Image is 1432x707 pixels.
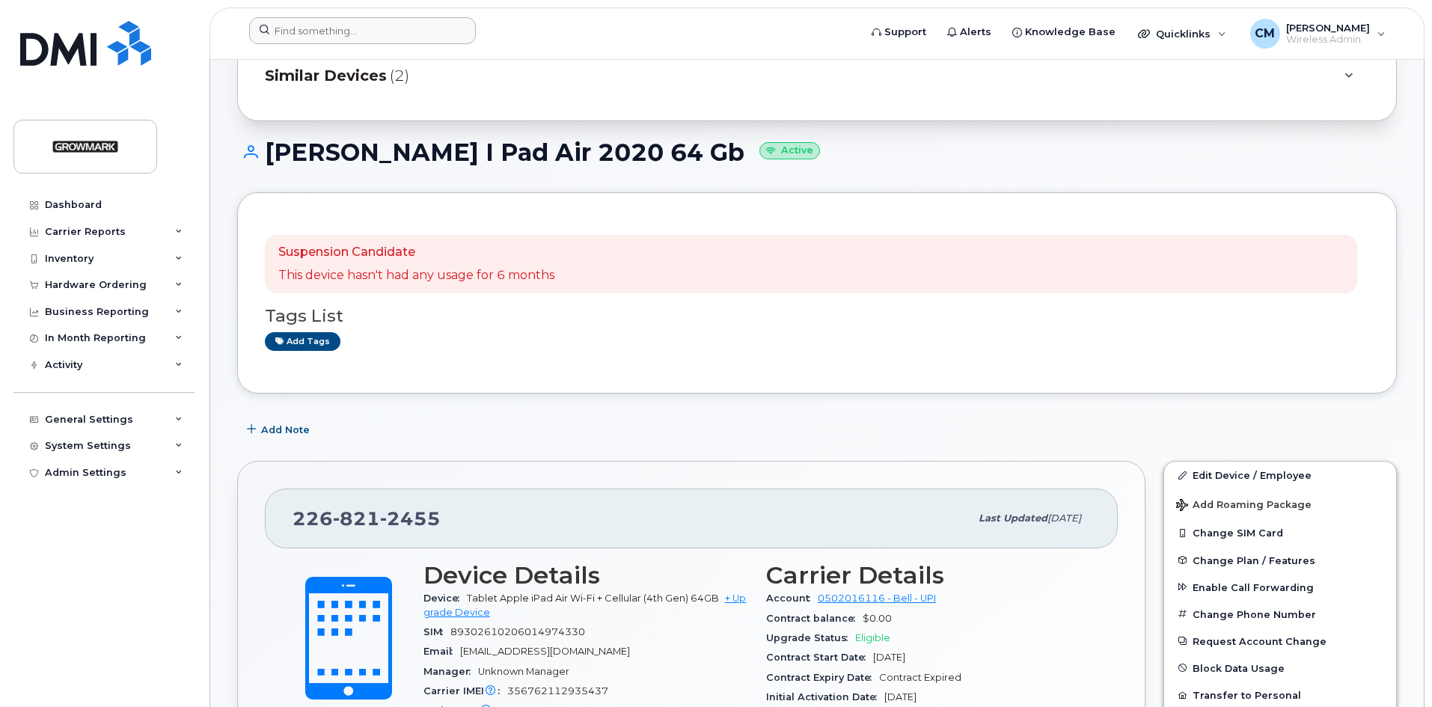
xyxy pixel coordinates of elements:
[478,666,569,677] span: Unknown Manager
[766,672,879,683] span: Contract Expiry Date
[884,691,917,703] span: [DATE]
[979,512,1047,524] span: Last updated
[237,139,1397,165] h1: [PERSON_NAME] I Pad Air 2020 64 Gb
[863,613,892,624] span: $0.00
[265,332,340,351] a: Add tags
[766,562,1091,589] h3: Carrier Details
[884,25,926,40] span: Support
[237,416,322,443] button: Add Note
[1047,512,1081,524] span: [DATE]
[1240,19,1396,49] div: Christine Morrison
[1025,25,1116,40] span: Knowledge Base
[937,17,1002,47] a: Alerts
[766,652,873,663] span: Contract Start Date
[855,632,890,643] span: Eligible
[1193,554,1315,566] span: Change Plan / Features
[1156,28,1211,40] span: Quicklinks
[879,672,961,683] span: Contract Expired
[1286,22,1370,34] span: [PERSON_NAME]
[423,626,450,637] span: SIM
[861,17,937,47] a: Support
[766,613,863,624] span: Contract balance
[1164,462,1396,489] a: Edit Device / Employee
[265,307,1369,325] h3: Tags List
[423,666,478,677] span: Manager
[1286,34,1370,46] span: Wireless Admin
[423,593,467,604] span: Device
[460,646,630,657] span: [EMAIL_ADDRESS][DOMAIN_NAME]
[1164,574,1396,601] button: Enable Call Forwarding
[333,507,380,530] span: 821
[423,593,746,617] a: + Upgrade Device
[423,685,507,697] span: Carrier IMEI
[1164,655,1396,682] button: Block Data Usage
[1002,17,1126,47] a: Knowledge Base
[423,562,748,589] h3: Device Details
[1164,628,1396,655] button: Request Account Change
[390,65,409,87] span: (2)
[249,17,476,44] input: Find something...
[1127,19,1237,49] div: Quicklinks
[1164,547,1396,574] button: Change Plan / Features
[265,65,387,87] span: Similar Devices
[873,652,905,663] span: [DATE]
[1176,499,1312,513] span: Add Roaming Package
[766,593,818,604] span: Account
[1164,519,1396,546] button: Change SIM Card
[507,685,608,697] span: 356762112935437
[818,593,936,604] a: 0502016116 - Bell - UPI
[1164,601,1396,628] button: Change Phone Number
[960,25,991,40] span: Alerts
[1193,581,1314,593] span: Enable Call Forwarding
[1164,489,1396,519] button: Add Roaming Package
[278,244,554,261] p: Suspension Candidate
[450,626,585,637] span: 89302610206014974330
[1255,25,1275,43] span: CM
[766,691,884,703] span: Initial Activation Date
[467,593,719,604] span: Tablet Apple iPad Air Wi-Fi + Cellular (4th Gen) 64GB
[278,267,554,284] p: This device hasn't had any usage for 6 months
[423,646,460,657] span: Email
[261,423,310,437] span: Add Note
[380,507,441,530] span: 2455
[766,632,855,643] span: Upgrade Status
[759,142,820,159] small: Active
[293,507,441,530] span: 226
